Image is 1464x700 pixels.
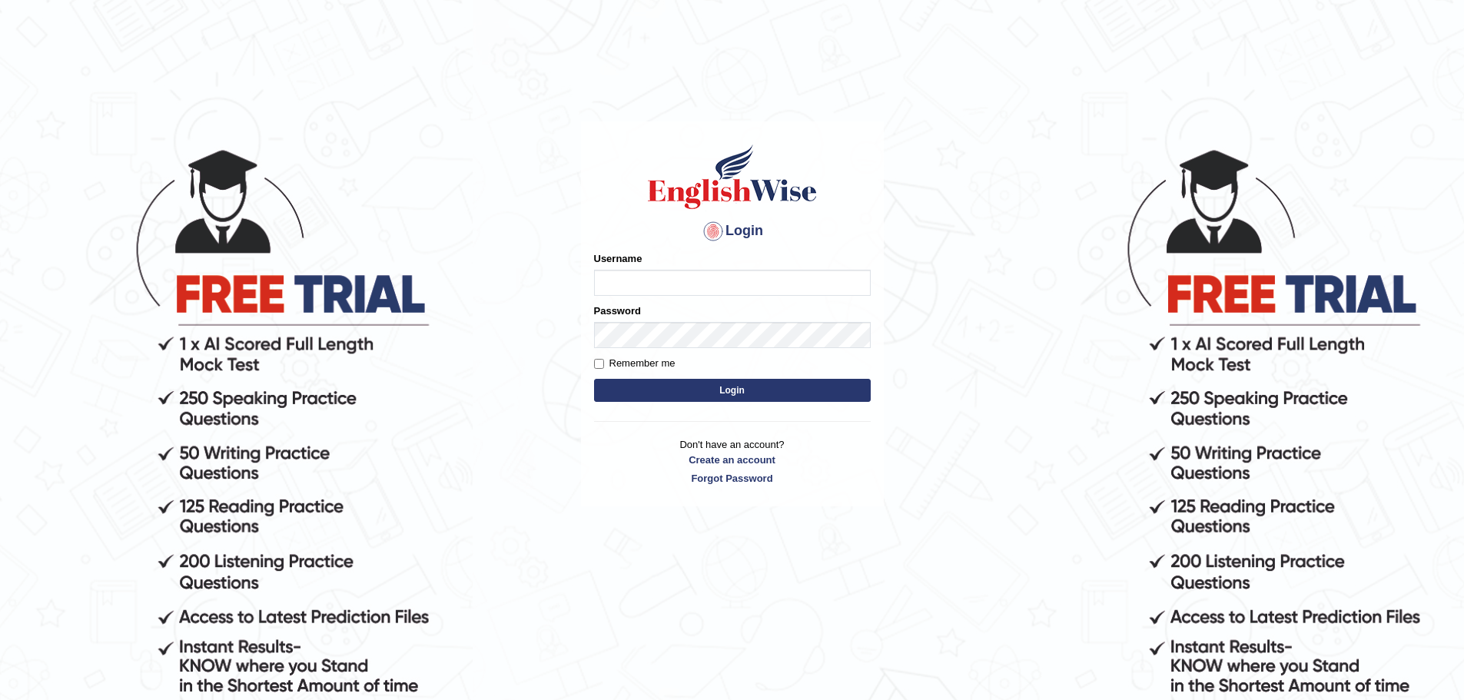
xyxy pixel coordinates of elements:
label: Username [594,251,642,266]
h4: Login [594,219,871,244]
button: Login [594,379,871,402]
a: Create an account [594,453,871,467]
p: Don't have an account? [594,437,871,485]
label: Password [594,304,641,318]
label: Remember me [594,356,676,371]
input: Remember me [594,359,604,369]
img: Logo of English Wise sign in for intelligent practice with AI [645,142,820,211]
a: Forgot Password [594,471,871,486]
